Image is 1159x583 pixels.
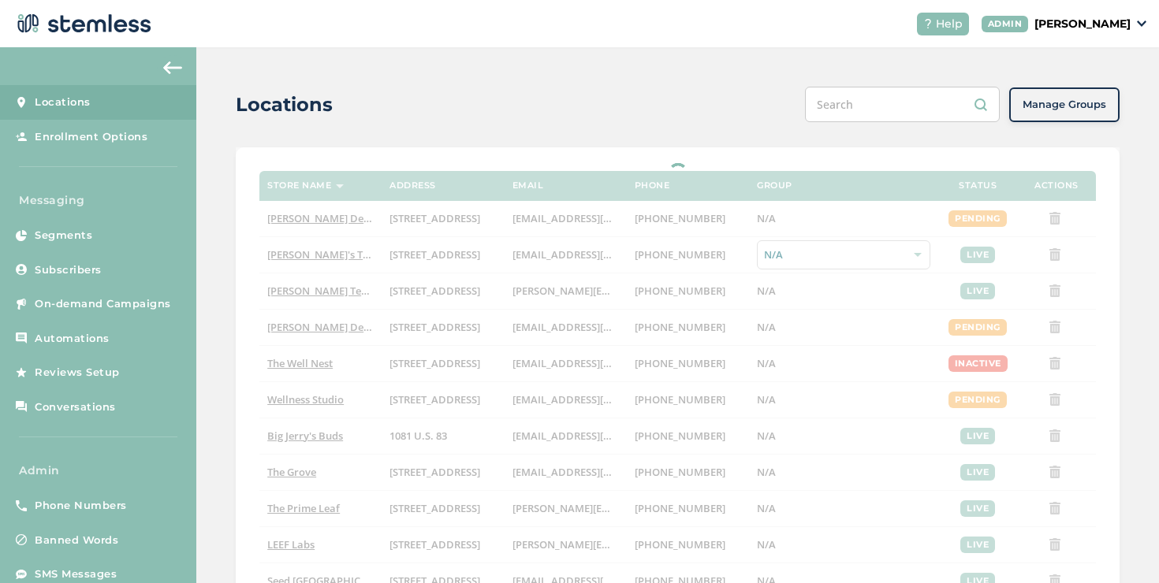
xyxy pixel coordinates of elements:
[805,87,1000,122] input: Search
[13,8,151,39] img: logo-dark-0685b13c.svg
[35,262,102,278] span: Subscribers
[1137,20,1146,27] img: icon_down-arrow-small-66adaf34.svg
[1009,87,1120,122] button: Manage Groups
[1080,507,1159,583] iframe: Chat Widget
[35,228,92,243] span: Segments
[35,95,91,110] span: Locations
[163,61,182,74] img: icon-arrow-back-accent-c549486e.svg
[982,16,1029,32] div: ADMIN
[35,498,127,514] span: Phone Numbers
[35,296,171,312] span: On-demand Campaigns
[936,16,963,32] span: Help
[35,566,117,582] span: SMS Messages
[923,19,933,28] img: icon-help-white-03924b79.svg
[35,331,110,347] span: Automations
[35,399,116,415] span: Conversations
[1023,97,1106,113] span: Manage Groups
[236,91,333,119] h2: Locations
[35,365,120,381] span: Reviews Setup
[35,533,118,548] span: Banned Words
[35,129,147,145] span: Enrollment Options
[1034,16,1131,32] p: [PERSON_NAME]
